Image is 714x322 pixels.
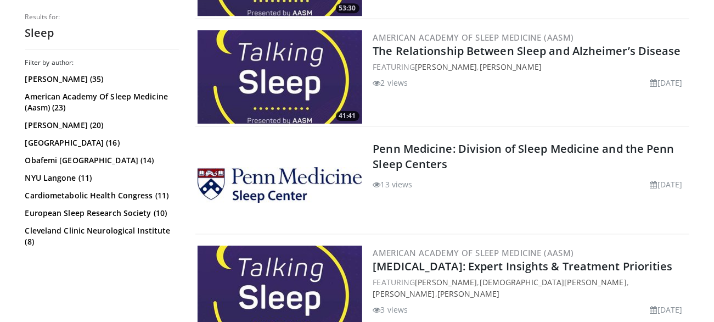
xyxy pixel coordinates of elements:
[198,30,362,124] a: 41:41
[25,120,176,131] a: [PERSON_NAME] (20)
[480,277,627,287] a: [DEMOGRAPHIC_DATA][PERSON_NAME]
[25,91,176,113] a: American Academy Of Sleep Medicine (Aasm) (23)
[373,43,681,58] a: The Relationship Between Sleep and Alzheimer’s Disease
[415,62,477,72] a: [PERSON_NAME]
[25,155,176,166] a: Obafemi [GEOGRAPHIC_DATA] (14)
[373,32,574,43] a: American Academy of Sleep Medicine (AASM)
[373,141,674,171] a: Penn Medicine: Division of Sleep Medicine and the Penn Sleep Centers
[25,74,176,85] a: [PERSON_NAME] (35)
[650,304,683,315] li: [DATE]
[650,179,683,190] li: [DATE]
[650,77,683,88] li: [DATE]
[25,190,176,201] a: Cardiometabolic Health Congress (11)
[25,137,176,148] a: [GEOGRAPHIC_DATA] (16)
[25,208,176,219] a: European Sleep Research Society (10)
[373,61,687,73] div: FEATURING ,
[198,167,362,203] img: Penn Medicine: Division of Sleep Medicine and the Penn Sleep Centers
[373,276,687,299] div: FEATURING , , ,
[373,179,413,190] li: 13 views
[373,247,574,258] a: American Academy of Sleep Medicine (AASM)
[25,26,179,40] h2: Sleep
[336,3,359,13] span: 53:30
[25,13,179,21] p: Results for:
[336,111,359,121] span: 41:41
[25,225,176,247] a: Cleveland Clinic Neurological Institute (8)
[373,77,408,88] li: 2 views
[415,277,477,287] a: [PERSON_NAME]
[480,62,542,72] a: [PERSON_NAME]
[437,288,499,299] a: [PERSON_NAME]
[25,173,176,184] a: NYU Langone (11)
[25,58,179,67] h3: Filter by author:
[373,304,408,315] li: 3 views
[373,259,673,274] a: [MEDICAL_DATA]: Expert Insights & Treatment Priorities
[198,30,362,124] img: cc6cc467-c241-44be-8cc0-421fa5369ab7.300x170_q85_crop-smart_upscale.jpg
[373,288,435,299] a: [PERSON_NAME]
